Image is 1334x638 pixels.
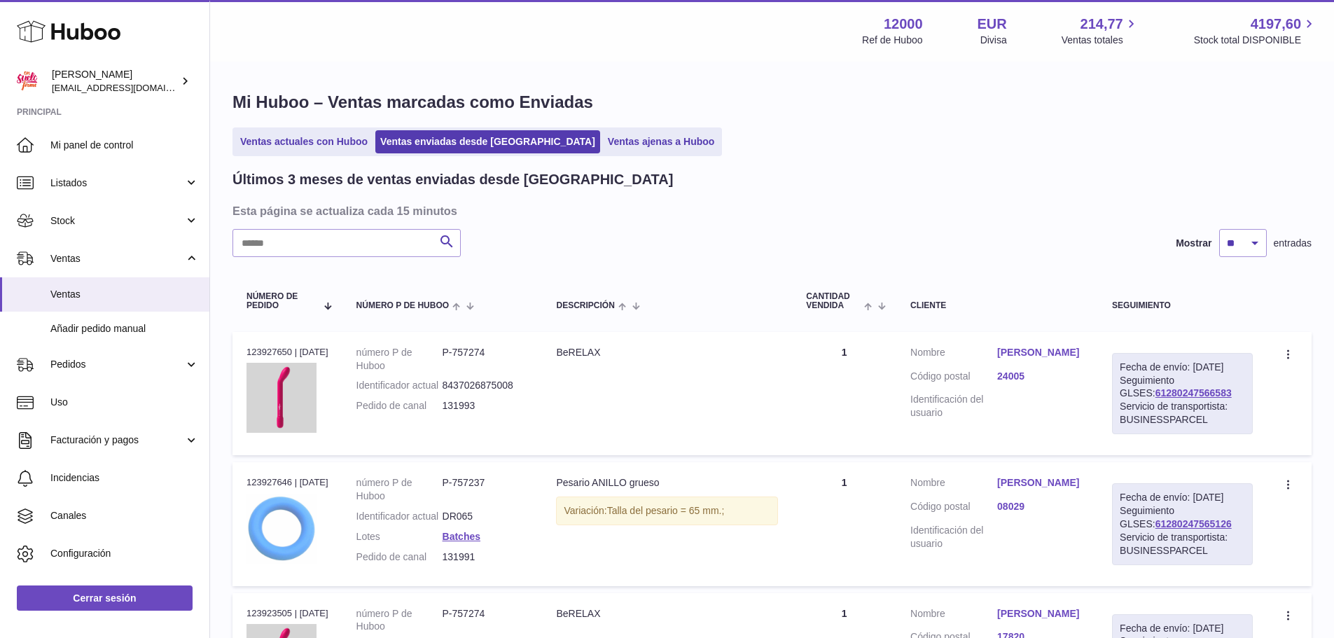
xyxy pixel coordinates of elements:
span: número P de Huboo [356,301,449,310]
div: 123923505 | [DATE] [246,607,328,620]
span: 214,77 [1081,15,1123,34]
span: [EMAIL_ADDRESS][DOMAIN_NAME] [52,82,206,93]
span: Ventas [50,252,184,265]
dt: Código postal [910,370,997,387]
span: Incidencias [50,471,199,485]
span: Stock total DISPONIBLE [1194,34,1317,47]
a: 61280247565126 [1155,518,1232,529]
span: Facturación y pagos [50,434,184,447]
img: internalAdmin-12000@internal.huboo.com [17,71,38,92]
dd: P-757237 [443,476,529,503]
span: Número de pedido [246,292,316,310]
dt: Identificador actual [356,379,443,392]
div: Servicio de transportista: BUSINESSPARCEL [1120,400,1245,427]
a: 4197,60 Stock total DISPONIBLE [1194,15,1317,47]
div: Servicio de transportista: BUSINESSPARCEL [1120,531,1245,557]
div: Fecha de envío: [DATE] [1120,491,1245,504]
dd: 8437026875008 [443,379,529,392]
a: Ventas enviadas desde [GEOGRAPHIC_DATA] [375,130,600,153]
dt: Nombre [910,607,997,624]
span: Añadir pedido manual [50,322,199,335]
span: 4197,60 [1251,15,1301,34]
dd: 131991 [443,550,529,564]
div: Pesario ANILLO grueso [556,476,778,490]
span: Cantidad vendida [806,292,861,310]
dt: Nombre [910,476,997,493]
div: Cliente [910,301,1084,310]
dt: Identificador actual [356,510,443,523]
span: Talla del pesario = 65 mm.; [607,505,725,516]
dt: número P de Huboo [356,346,443,373]
h2: Últimos 3 meses de ventas enviadas desde [GEOGRAPHIC_DATA] [232,170,673,189]
dt: Nombre [910,346,997,363]
a: 24005 [997,370,1084,383]
div: Ref de Huboo [862,34,922,47]
td: 1 [792,332,896,455]
a: 214,77 Ventas totales [1062,15,1139,47]
h3: Esta página se actualiza cada 15 minutos [232,203,1308,219]
div: Seguimiento GLSES: [1112,483,1253,564]
a: 08029 [997,500,1084,513]
img: Pesario-anillo-grueso.jpg [246,494,317,564]
div: [PERSON_NAME] [52,68,178,95]
img: Bgee-classic-by-esf.jpg [246,363,317,433]
span: Ventas [50,288,199,301]
div: Seguimiento GLSES: [1112,353,1253,434]
span: Uso [50,396,199,409]
span: Ventas totales [1062,34,1139,47]
span: Pedidos [50,358,184,371]
label: Mostrar [1176,237,1211,250]
dd: P-757274 [443,346,529,373]
dd: 131993 [443,399,529,412]
span: Mi panel de control [50,139,199,152]
span: Listados [50,176,184,190]
h1: Mi Huboo – Ventas marcadas como Enviadas [232,91,1312,113]
div: Fecha de envío: [DATE] [1120,622,1245,635]
dt: Código postal [910,500,997,517]
dt: número P de Huboo [356,476,443,503]
dt: Pedido de canal [356,550,443,564]
a: Cerrar sesión [17,585,193,611]
a: [PERSON_NAME] [997,476,1084,490]
dt: Pedido de canal [356,399,443,412]
dt: número P de Huboo [356,607,443,634]
dt: Lotes [356,530,443,543]
div: Divisa [980,34,1007,47]
span: Canales [50,509,199,522]
dd: P-757274 [443,607,529,634]
a: Batches [443,531,480,542]
a: Ventas actuales con Huboo [235,130,373,153]
dt: Identificación del usuario [910,524,997,550]
span: Descripción [556,301,614,310]
a: [PERSON_NAME] [997,346,1084,359]
div: Seguimiento [1112,301,1253,310]
a: 61280247566583 [1155,387,1232,398]
a: Ventas ajenas a Huboo [603,130,720,153]
div: BeRELAX [556,346,778,359]
div: BeRELAX [556,607,778,620]
a: [PERSON_NAME] [997,607,1084,620]
span: entradas [1274,237,1312,250]
span: Stock [50,214,184,228]
dd: DR065 [443,510,529,523]
div: Variación: [556,497,778,525]
div: 123927650 | [DATE] [246,346,328,359]
td: 1 [792,462,896,585]
dt: Identificación del usuario [910,393,997,419]
span: Configuración [50,547,199,560]
strong: 12000 [884,15,923,34]
strong: EUR [978,15,1007,34]
div: Fecha de envío: [DATE] [1120,361,1245,374]
div: 123927646 | [DATE] [246,476,328,489]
